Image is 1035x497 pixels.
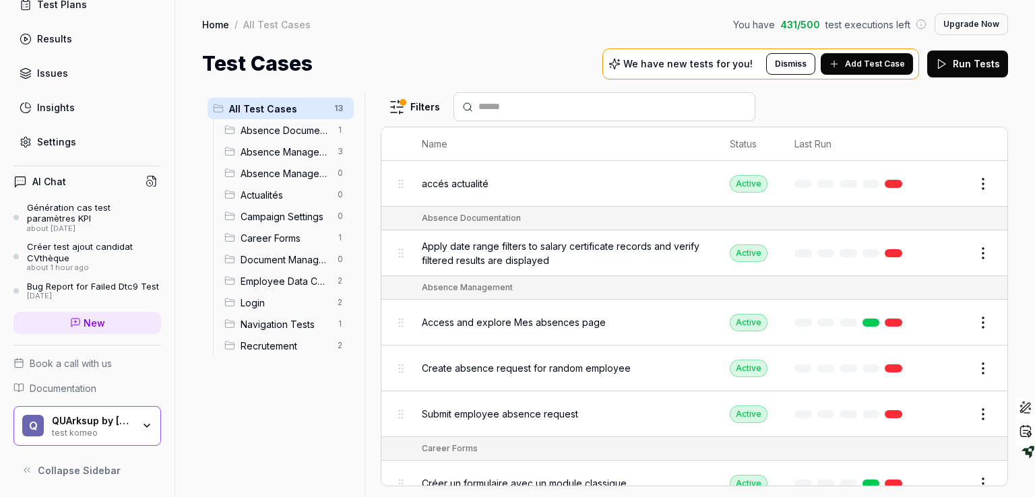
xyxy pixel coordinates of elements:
[27,292,159,301] div: [DATE]
[241,253,330,267] span: Document Management
[422,281,513,294] div: Absence Management
[845,58,905,70] span: Add Test Case
[730,314,767,331] div: Active
[241,231,330,245] span: Career Forms
[381,161,1007,207] tr: accés actualitéActive
[37,32,72,46] div: Results
[52,415,133,427] div: QUArksup by visma
[332,230,348,246] span: 1
[37,135,76,149] div: Settings
[229,102,326,116] span: All Test Cases
[332,294,348,310] span: 2
[241,166,330,180] span: Absence Management - Collaborateur
[13,202,161,233] a: Génération cas test paramètres KPIabout [DATE]
[935,13,1008,35] button: Upgrade Now
[408,127,716,161] th: Name
[332,165,348,181] span: 0
[27,241,161,263] div: Créer test ajout candidat CVthèque
[30,356,112,370] span: Book a call with us
[241,188,330,202] span: Actualités
[781,127,921,161] th: Last Run
[241,274,330,288] span: Employee Data Comparison
[27,202,161,224] div: Génération cas test paramètres KPI
[13,281,161,301] a: Bug Report for Failed Dtc9 Test[DATE]
[219,141,354,162] div: Drag to reorderAbsence Management3
[332,208,348,224] span: 0
[422,361,631,375] span: Create absence request for random employee
[766,53,815,75] button: Dismiss
[30,381,96,395] span: Documentation
[780,18,820,32] span: 431 / 500
[13,457,161,484] button: Collapse Sidebar
[730,244,767,262] div: Active
[329,100,348,117] span: 13
[332,143,348,160] span: 3
[422,315,606,329] span: Access and explore Mes absences page
[27,263,161,273] div: about 1 hour ago
[219,162,354,184] div: Drag to reorderAbsence Management - Collaborateur0
[332,187,348,203] span: 0
[422,176,489,191] span: accés actualité
[730,360,767,377] div: Active
[219,205,354,227] div: Drag to reorderCampaign Settings0
[381,230,1007,276] tr: Apply date range filters to salary certificate records and verify filtered results are displayedA...
[821,53,913,75] button: Add Test Case
[623,59,753,69] p: We have new tests for you!
[84,316,105,330] span: New
[716,127,781,161] th: Status
[241,145,330,159] span: Absence Management
[13,312,161,334] a: New
[37,66,68,80] div: Issues
[730,405,767,423] div: Active
[202,48,313,79] h1: Test Cases
[381,94,448,121] button: Filters
[422,407,578,421] span: Submit employee absence request
[13,406,161,446] button: QQUArksup by [PERSON_NAME]test komeo
[52,426,133,437] div: test komeo
[422,239,703,267] span: Apply date range filters to salary certificate records and verify filtered results are displayed
[22,415,44,436] span: Q
[13,94,161,121] a: Insights
[13,26,161,52] a: Results
[730,175,767,193] div: Active
[13,381,161,395] a: Documentation
[13,356,161,370] a: Book a call with us
[422,476,627,490] span: Créer un formulaire avec un module classique
[219,270,354,292] div: Drag to reorderEmployee Data Comparison2
[13,241,161,272] a: Créer test ajout candidat CVthèqueabout 1 hour ago
[332,273,348,289] span: 2
[733,18,775,32] span: You have
[219,335,354,356] div: Drag to reorderRecrutement2
[730,475,767,492] div: Active
[241,317,330,331] span: Navigation Tests
[13,129,161,155] a: Settings
[219,119,354,141] div: Drag to reorderAbsence Documentation1
[241,339,330,353] span: Recrutement
[241,123,330,137] span: Absence Documentation
[219,227,354,249] div: Drag to reorderCareer Forms1
[219,292,354,313] div: Drag to reorderLogin2
[241,209,330,224] span: Campaign Settings
[219,249,354,270] div: Drag to reorderDocument Management0
[332,122,348,138] span: 1
[422,442,478,455] div: Career Forms
[422,212,521,224] div: Absence Documentation
[27,224,161,234] div: about [DATE]
[332,337,348,354] span: 2
[38,463,121,477] span: Collapse Sidebar
[13,60,161,86] a: Issues
[32,174,66,189] h4: AI Chat
[234,18,238,31] div: /
[381,300,1007,345] tr: Access and explore Mes absences pageActive
[243,18,311,31] div: All Test Cases
[202,18,229,31] a: Home
[332,251,348,267] span: 0
[241,296,330,310] span: Login
[825,18,910,32] span: test executions left
[219,313,354,335] div: Drag to reorderNavigation Tests1
[332,316,348,332] span: 1
[219,184,354,205] div: Drag to reorderActualités0
[27,281,159,292] div: Bug Report for Failed Dtc9 Test
[381,345,1007,391] tr: Create absence request for random employeeActive
[37,100,75,114] div: Insights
